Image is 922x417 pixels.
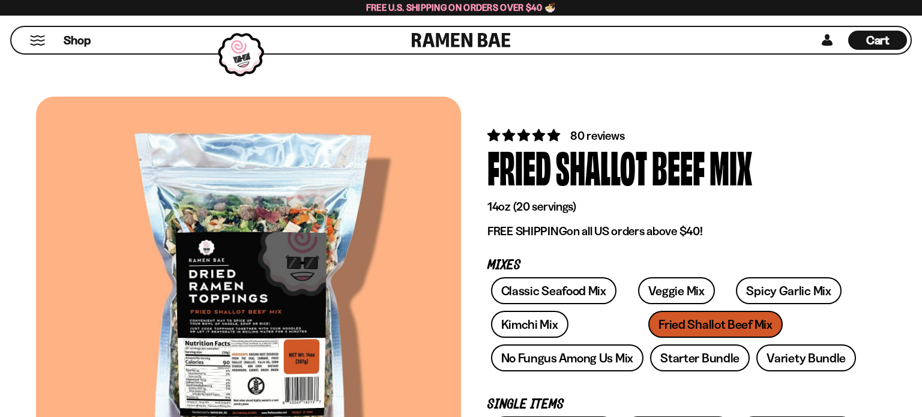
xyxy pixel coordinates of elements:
[487,199,860,214] p: 14oz (20 servings)
[487,224,567,238] strong: FREE SHIPPING
[638,277,715,304] a: Veggie Mix
[866,33,890,47] span: Cart
[491,344,643,371] a: No Fungus Among Us Mix
[736,277,841,304] a: Spicy Garlic Mix
[64,32,91,49] span: Shop
[64,31,91,50] a: Shop
[491,277,616,304] a: Classic Seafood Mix
[366,2,556,13] span: Free U.S. Shipping on Orders over $40 🍜
[487,144,551,189] div: Fried
[710,144,752,189] div: Mix
[756,344,856,371] a: Variety Bundle
[556,144,647,189] div: Shallot
[650,344,750,371] a: Starter Bundle
[491,311,568,338] a: Kimchi Mix
[487,224,860,239] p: on all US orders above $40!
[487,399,860,410] p: Single Items
[487,128,562,143] span: 4.82 stars
[29,35,46,46] button: Mobile Menu Trigger
[570,128,624,143] span: 80 reviews
[652,144,705,189] div: Beef
[487,260,860,271] p: Mixes
[848,27,907,53] div: Cart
